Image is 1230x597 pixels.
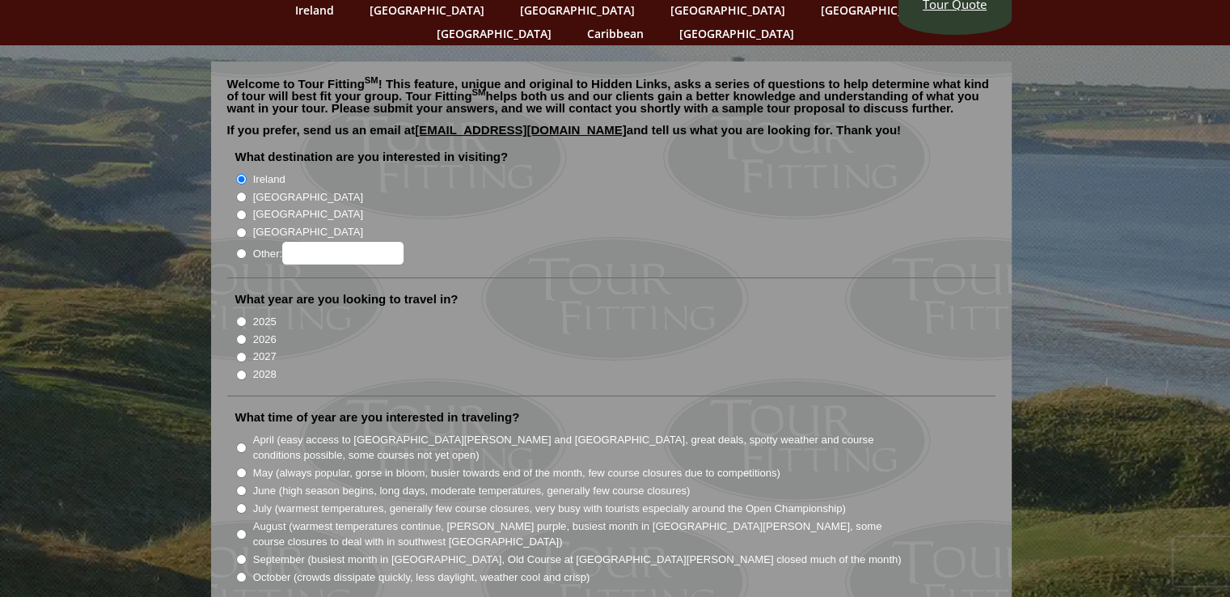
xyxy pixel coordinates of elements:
[253,189,363,205] label: [GEOGRAPHIC_DATA]
[253,349,277,365] label: 2027
[282,242,404,265] input: Other:
[671,22,802,45] a: [GEOGRAPHIC_DATA]
[253,519,903,550] label: August (warmest temperatures continue, [PERSON_NAME] purple, busiest month in [GEOGRAPHIC_DATA][P...
[235,149,509,165] label: What destination are you interested in visiting?
[253,501,846,517] label: July (warmest temperatures, generally few course closures, very busy with tourists especially aro...
[253,432,903,464] label: April (easy access to [GEOGRAPHIC_DATA][PERSON_NAME] and [GEOGRAPHIC_DATA], great deals, spotty w...
[365,75,378,85] sup: SM
[253,569,590,586] label: October (crowds dissipate quickly, less daylight, weather cool and crisp)
[227,124,995,148] p: If you prefer, send us an email at and tell us what you are looking for. Thank you!
[253,465,780,481] label: May (always popular, gorse in bloom, busier towards end of the month, few course closures due to ...
[415,123,627,137] a: [EMAIL_ADDRESS][DOMAIN_NAME]
[253,366,277,383] label: 2028
[253,483,691,499] label: June (high season begins, long days, moderate temperatures, generally few course closures)
[235,409,520,426] label: What time of year are you interested in traveling?
[429,22,560,45] a: [GEOGRAPHIC_DATA]
[253,552,902,568] label: September (busiest month in [GEOGRAPHIC_DATA], Old Course at [GEOGRAPHIC_DATA][PERSON_NAME] close...
[472,87,486,97] sup: SM
[253,171,285,188] label: Ireland
[253,224,363,240] label: [GEOGRAPHIC_DATA]
[579,22,652,45] a: Caribbean
[253,332,277,348] label: 2026
[227,78,995,114] p: Welcome to Tour Fitting ! This feature, unique and original to Hidden Links, asks a series of que...
[253,314,277,330] label: 2025
[253,206,363,222] label: [GEOGRAPHIC_DATA]
[253,242,404,265] label: Other:
[235,291,459,307] label: What year are you looking to travel in?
